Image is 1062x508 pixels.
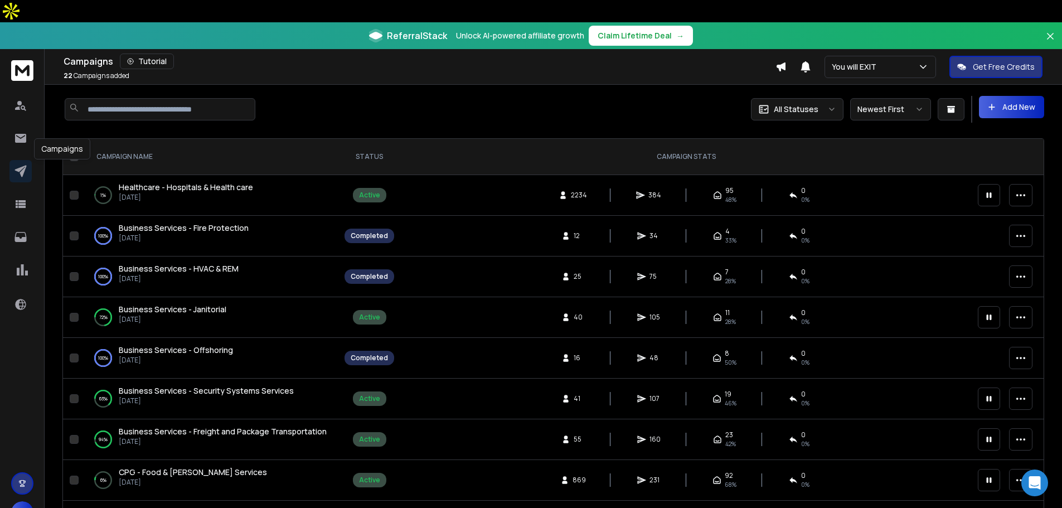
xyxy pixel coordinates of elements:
span: 160 [649,435,661,444]
span: 0 [801,430,806,439]
div: Completed [351,231,388,240]
span: Business Services - Offshoring [119,345,233,355]
span: 92 [725,471,733,480]
span: 19 [725,390,731,399]
p: 100 % [98,352,108,364]
th: CAMPAIGN STATS [401,139,971,175]
div: Campaigns [64,54,775,69]
a: Business Services - Security Systems Services [119,385,294,396]
a: CPG - Food & [PERSON_NAME] Services [119,467,267,478]
p: All Statuses [774,104,818,115]
button: Tutorial [120,54,174,69]
p: [DATE] [119,315,226,324]
span: 34 [649,231,661,240]
a: Healthcare - Hospitals & Health care [119,182,253,193]
div: Completed [351,272,388,281]
div: Open Intercom Messenger [1021,470,1048,496]
span: 25 [574,272,585,281]
span: 55 [574,435,585,444]
span: CPG - Food & [PERSON_NAME] Services [119,467,267,477]
p: Unlock AI-powered affiliate growth [456,30,584,41]
span: 48 [649,354,661,362]
span: Healthcare - Hospitals & Health care [119,182,253,192]
span: 384 [648,191,661,200]
span: → [676,30,684,41]
span: 75 [649,272,661,281]
p: 72 % [99,312,108,323]
td: 94%Business Services - Freight and Package Transportation[DATE] [83,419,338,460]
span: ReferralStack [387,29,447,42]
span: 0 % [801,439,809,448]
span: 46 % [725,399,736,408]
span: 869 [573,476,586,485]
span: 0 [801,268,806,277]
span: 4 [725,227,730,236]
span: 0 [801,390,806,399]
p: [DATE] [119,437,327,446]
td: 6%CPG - Food & [PERSON_NAME] Services[DATE] [83,460,338,501]
div: Campaigns [34,138,90,159]
span: 33 % [725,236,736,245]
span: 28 % [725,277,736,286]
span: 23 [725,430,733,439]
p: 100 % [98,271,108,282]
span: 0 [801,186,806,195]
th: CAMPAIGN NAME [83,139,338,175]
p: Campaigns added [64,71,129,80]
span: 68 % [725,480,736,489]
a: Business Services - Freight and Package Transportation [119,426,327,437]
td: 72%Business Services - Janitorial[DATE] [83,297,338,338]
p: Get Free Credits [973,61,1035,72]
p: 6 % [100,475,106,486]
p: [DATE] [119,234,249,243]
a: Business Services - Janitorial [119,304,226,315]
span: 0 [801,349,806,358]
button: Newest First [850,98,931,120]
p: [DATE] [119,396,294,405]
span: Business Services - Fire Protection [119,222,249,233]
p: You will EXIT [832,61,881,72]
button: Claim Lifetime Deal→ [589,26,693,46]
div: Active [359,476,380,485]
p: 100 % [98,230,108,241]
p: [DATE] [119,274,239,283]
td: 63%Business Services - Security Systems Services[DATE] [83,379,338,419]
span: 0 [801,227,806,236]
td: 100%Business Services - Fire Protection[DATE] [83,216,338,257]
p: [DATE] [119,193,253,202]
p: 63 % [99,393,108,404]
div: Active [359,313,380,322]
span: 11 [725,308,730,317]
span: 40 [574,313,585,322]
span: 0 % [801,236,809,245]
span: 95 [725,186,734,195]
span: 0 % [801,480,809,489]
span: 42 % [725,439,736,448]
span: 48 % [725,195,736,204]
div: Active [359,394,380,403]
span: 28 % [725,317,736,326]
p: [DATE] [119,356,233,365]
span: 0 [801,471,806,480]
p: [DATE] [119,478,267,487]
button: Add New [979,96,1044,118]
td: 100%Business Services - HVAC & REM[DATE] [83,257,338,297]
a: Business Services - Fire Protection [119,222,249,234]
span: 0 % [801,358,809,367]
button: Get Free Credits [949,56,1042,78]
span: Business Services - Janitorial [119,304,226,315]
a: Business Services - HVAC & REM [119,263,239,274]
th: STATUS [338,139,401,175]
span: 2234 [571,191,587,200]
span: 41 [574,394,585,403]
span: 7 [725,268,729,277]
span: 105 [649,313,661,322]
span: 0 [801,308,806,317]
span: Business Services - Freight and Package Transportation [119,426,327,437]
div: Active [359,435,380,444]
p: 94 % [99,434,108,445]
span: 8 [725,349,729,358]
a: Business Services - Offshoring [119,345,233,356]
span: 0 % [801,317,809,326]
